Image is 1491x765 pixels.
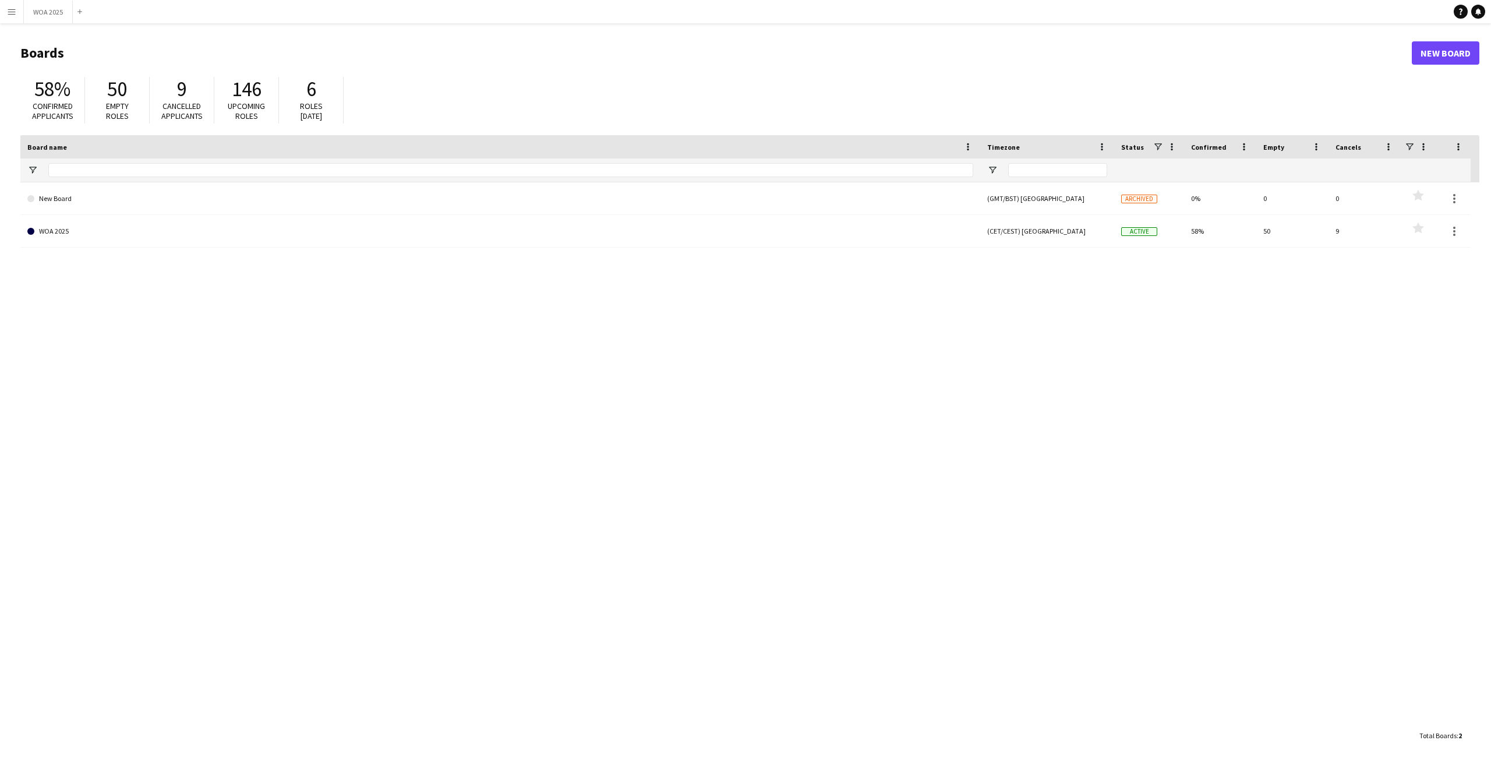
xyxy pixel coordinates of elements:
div: 0% [1184,182,1256,214]
span: Confirmed applicants [32,101,73,121]
span: 50 [107,76,127,102]
span: Timezone [987,143,1020,151]
input: Timezone Filter Input [1008,163,1107,177]
span: 9 [177,76,187,102]
a: New Board [1412,41,1479,65]
span: 58% [34,76,70,102]
span: Archived [1121,195,1157,203]
span: Upcoming roles [228,101,265,121]
span: Total Boards [1419,731,1457,740]
div: 50 [1256,215,1329,247]
div: : [1419,724,1462,747]
div: 0 [1256,182,1329,214]
span: Cancels [1335,143,1361,151]
button: WOA 2025 [24,1,73,23]
span: Cancelled applicants [161,101,203,121]
h1: Boards [20,44,1412,62]
span: 2 [1458,731,1462,740]
a: New Board [27,182,973,215]
span: Board name [27,143,67,151]
span: Status [1121,143,1144,151]
span: Empty roles [106,101,129,121]
div: (CET/CEST) [GEOGRAPHIC_DATA] [980,215,1114,247]
div: 9 [1329,215,1401,247]
button: Open Filter Menu [987,165,998,175]
a: WOA 2025 [27,215,973,248]
div: 58% [1184,215,1256,247]
div: (GMT/BST) [GEOGRAPHIC_DATA] [980,182,1114,214]
span: 146 [232,76,262,102]
button: Open Filter Menu [27,165,38,175]
div: 0 [1329,182,1401,214]
input: Board name Filter Input [48,163,973,177]
span: 6 [306,76,316,102]
span: Empty [1263,143,1284,151]
span: Active [1121,227,1157,236]
span: Roles [DATE] [300,101,323,121]
span: Confirmed [1191,143,1227,151]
